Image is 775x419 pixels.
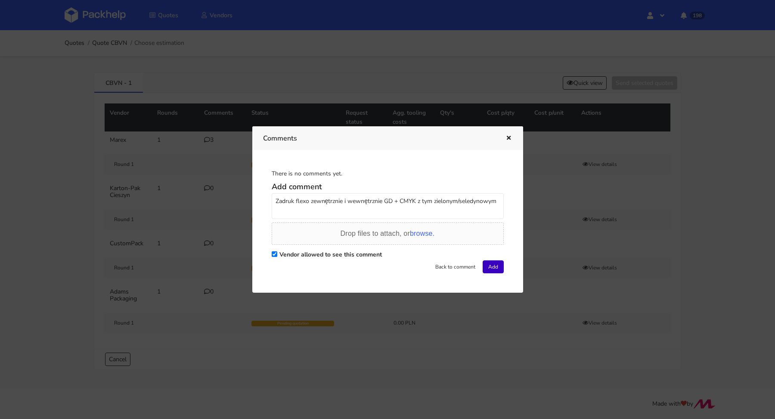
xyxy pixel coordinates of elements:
[272,169,504,178] div: There is no comments yet.
[341,230,435,237] span: Drop files to attach, or
[483,260,504,273] button: Add
[263,132,493,144] h3: Comments
[410,230,434,237] span: browse.
[279,250,382,259] label: Vendor allowed to see this comment
[430,260,481,273] button: Back to comment
[272,182,504,192] h5: Add comment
